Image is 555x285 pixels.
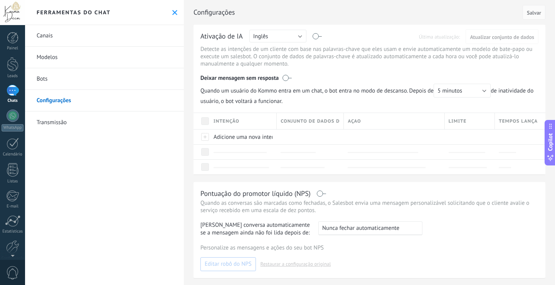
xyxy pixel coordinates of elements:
span: de inatividade do usuário, o bot voltará a funcionar. [200,84,538,105]
span: 5 minutos [437,87,462,94]
h2: Ferramentas do chat [37,9,111,16]
button: 5 minutos [434,84,491,98]
span: Açao [348,118,361,125]
div: Deixar mensagem sem resposta [200,69,538,84]
a: Configurações [25,90,184,111]
p: Quando as conversas são marcadas como fechadas, o Salesbot envia uma mensagem personalizável soli... [200,199,538,214]
div: Configurações [277,130,340,144]
div: E-mail [2,204,24,209]
div: Leads [2,74,24,79]
div: Pontuação do promotor líquido (NPS) [200,189,311,198]
p: Personalize as mensagens e ações do seu bot NPS [200,244,538,251]
button: Inglês [249,30,306,42]
span: Conjunto de dados de palavras-chave [281,118,340,125]
div: Ativação de IA [200,32,243,42]
button: Salvar [523,5,545,20]
span: Salvar [527,10,541,15]
a: Modelos [25,47,184,68]
p: Detecte as intenções de um cliente com base nas palavras-chave que eles usam e envie automaticame... [200,46,538,67]
div: Configurações [445,130,491,144]
span: Tempos lançados [499,118,538,125]
div: Chats [2,98,24,103]
span: Limite [449,118,467,125]
div: Configurações [344,130,441,144]
div: Adicione uma nova intenção [210,130,273,144]
h2: Configurações [193,5,520,20]
span: Nunca fechar automaticamente [322,224,399,232]
div: Configurações [495,130,538,144]
div: Painel [2,46,24,51]
span: Inglês [253,33,268,40]
div: Listas [2,179,24,184]
span: Intenção [214,118,239,125]
div: Calendário [2,152,24,157]
a: Transmissão [25,111,184,133]
a: Bots [25,68,184,90]
span: Quando um usuário do Kommo entra em um chat, o bot entra no modo de descanso. Depois de [200,84,491,98]
span: [PERSON_NAME] conversa automaticamente se a mensagem ainda não foi lida depois de: [200,221,311,237]
span: Copilot [547,133,554,151]
div: WhatsApp [2,124,24,132]
a: Canais [25,25,184,47]
div: Estatísticas [2,229,24,234]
